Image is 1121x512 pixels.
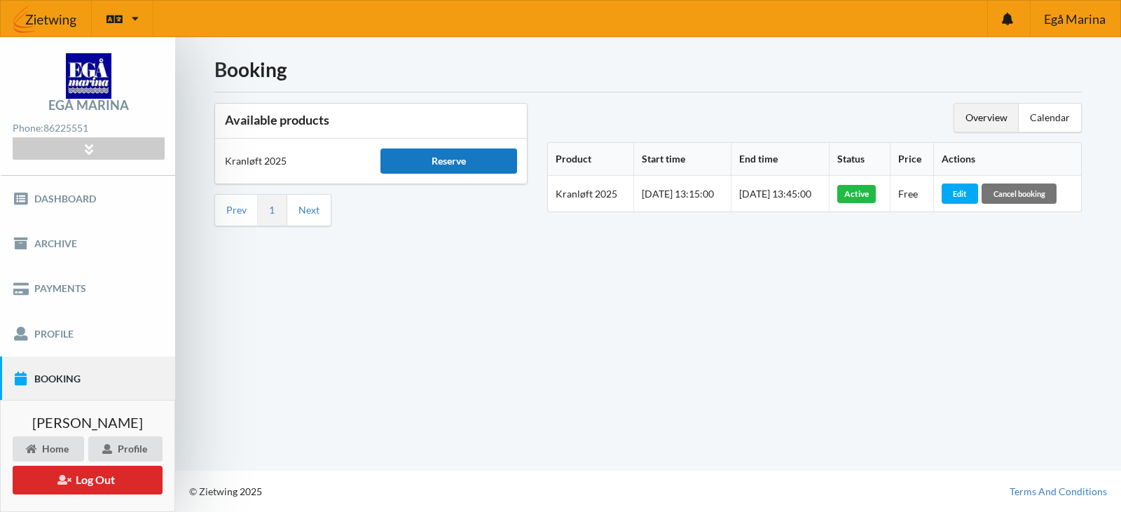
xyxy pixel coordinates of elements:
th: Product [548,143,633,176]
h3: Available products [225,112,517,128]
div: Kranløft 2025 [215,144,371,178]
h1: Booking [214,57,1082,82]
th: Actions [933,143,1081,176]
div: Home [13,436,84,462]
a: Next [298,204,319,216]
a: 1 [269,204,275,216]
span: [DATE] 13:45:00 [739,188,811,200]
div: Egå Marina [48,99,129,111]
div: Phone: [13,119,164,138]
th: Price [890,143,933,176]
span: Free [898,188,918,200]
a: Prev [226,204,247,216]
span: [DATE] 13:15:00 [642,188,714,200]
th: End time [731,143,829,176]
img: logo [66,53,111,99]
div: Overview [954,104,1019,132]
th: Start time [633,143,731,176]
a: Terms And Conditions [1010,485,1107,499]
span: Egå Marina [1044,13,1106,25]
button: Log Out [13,466,163,494]
span: Kranløft 2025 [556,188,617,200]
div: Edit [942,184,978,203]
div: Reserve [380,148,516,174]
th: Status [829,143,889,176]
div: Cancel booking [982,184,1057,203]
div: Active [837,185,876,203]
strong: 86225551 [43,122,88,134]
span: [PERSON_NAME] [32,415,143,429]
div: Calendar [1019,104,1081,132]
div: Profile [88,436,163,462]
